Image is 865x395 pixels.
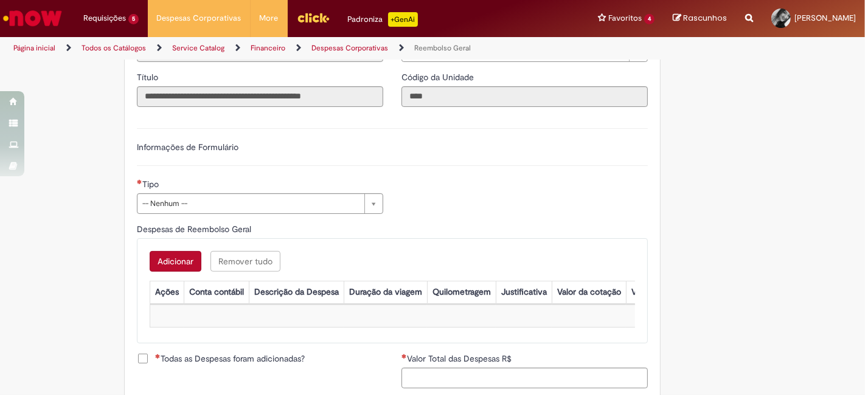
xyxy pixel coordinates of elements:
label: Informações de Formulário [137,142,238,153]
a: Service Catalog [172,43,224,53]
span: Somente leitura - Código da Unidade [401,72,476,83]
th: Quilometragem [427,281,496,303]
ul: Trilhas de página [9,37,568,60]
label: Somente leitura - Título [137,71,161,83]
input: Valor Total das Despesas R$ [401,368,648,388]
button: Add a row for Despesas de Reembolso Geral [150,251,201,272]
img: ServiceNow [1,6,64,30]
span: Despesas de Reembolso Geral [137,224,254,235]
input: Código da Unidade [401,86,648,107]
a: Todos os Catálogos [82,43,146,53]
th: Justificativa [496,281,552,303]
th: Conta contábil [184,281,249,303]
a: Despesas Corporativas [311,43,388,53]
span: 4 [644,14,655,24]
a: Financeiro [251,43,285,53]
span: Requisições [83,12,126,24]
span: Despesas Corporativas [157,12,241,24]
a: Reembolso Geral [414,43,471,53]
span: Necessários [137,179,142,184]
th: Duração da viagem [344,281,427,303]
span: More [260,12,279,24]
a: Rascunhos [673,13,727,24]
a: Página inicial [13,43,55,53]
div: Padroniza [348,12,418,27]
span: Valor Total das Despesas R$ [407,353,514,364]
span: 5 [128,14,139,24]
th: Descrição da Despesa [249,281,344,303]
span: [PERSON_NAME] [794,13,856,23]
span: Rascunhos [683,12,727,24]
span: Necessários [155,354,161,359]
input: Título [137,86,383,107]
label: Somente leitura - Código da Unidade [401,71,476,83]
p: +GenAi [388,12,418,27]
span: Somente leitura - Título [137,72,161,83]
span: Favoritos [608,12,642,24]
span: Tipo [142,179,161,190]
span: -- Nenhum -- [142,194,358,213]
th: Valor por Litro [626,281,690,303]
th: Ações [150,281,184,303]
span: Todas as Despesas foram adicionadas? [155,352,305,365]
th: Valor da cotação [552,281,626,303]
span: Necessários [401,354,407,359]
img: click_logo_yellow_360x200.png [297,9,330,27]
